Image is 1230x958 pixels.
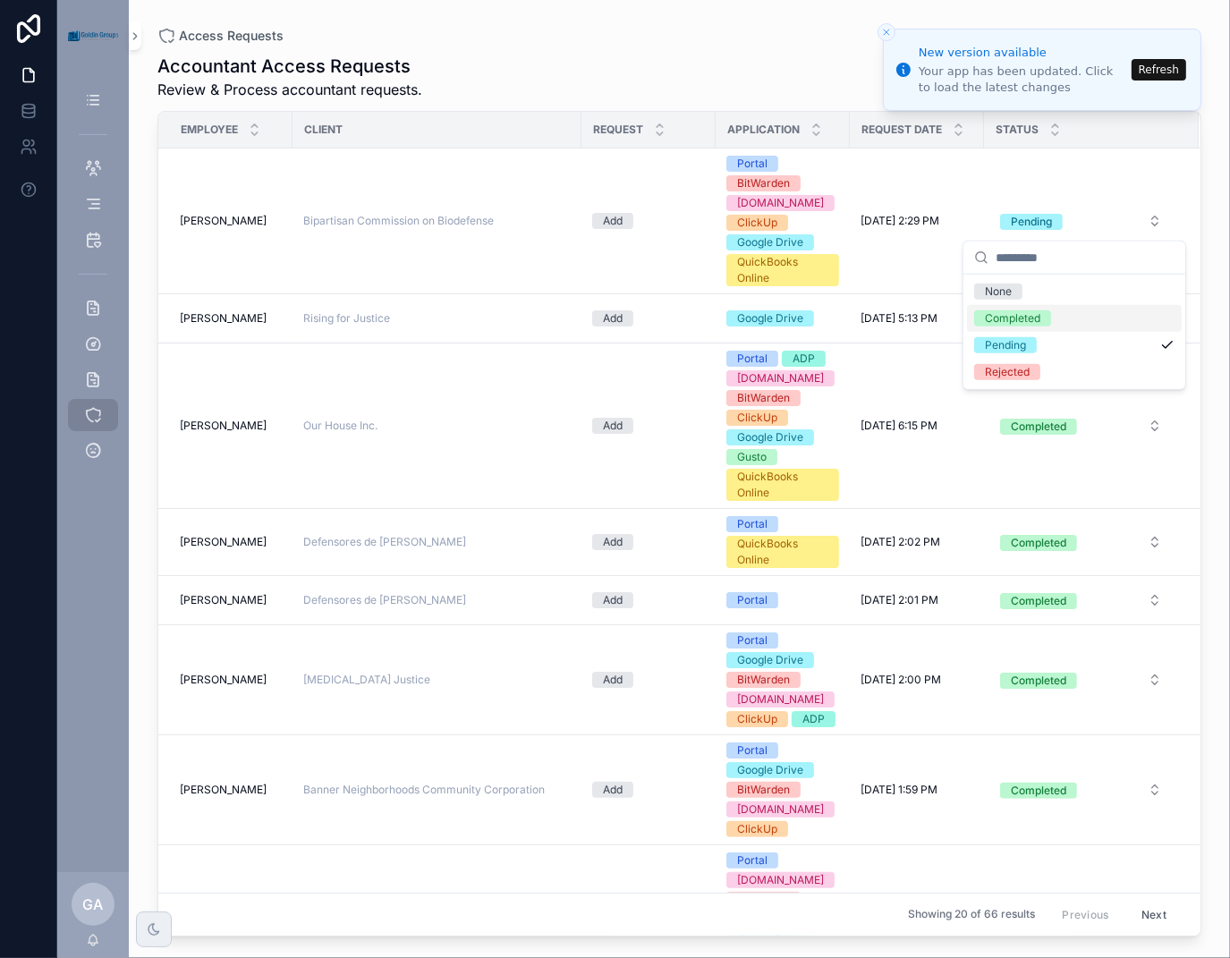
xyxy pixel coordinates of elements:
span: [DATE] 5:13 PM [861,311,937,326]
button: Select Button [986,205,1176,237]
div: BitWarden [737,672,790,688]
div: QuickBooks Online [737,469,828,501]
div: [DOMAIN_NAME] [737,872,824,888]
div: Rejected [985,364,1030,380]
div: ADP [802,711,825,727]
div: Suggestions [963,275,1185,389]
div: Portal [737,516,768,532]
div: [DOMAIN_NAME] [737,195,824,211]
div: BitWarden [737,175,790,191]
span: Request [593,123,643,137]
div: Pending [1011,214,1052,230]
span: [PERSON_NAME] [180,593,267,607]
span: Client [304,123,343,137]
a: [MEDICAL_DATA] Justice [303,673,430,687]
span: [PERSON_NAME] [180,419,267,433]
div: [DOMAIN_NAME] [737,691,824,708]
button: Select Button [986,526,1176,558]
div: Completed [1011,593,1066,609]
span: [PERSON_NAME] [180,214,267,228]
button: Close toast [878,23,895,41]
div: Portal [737,742,768,759]
div: Add [603,672,623,688]
span: [DATE] 1:59 PM [861,783,937,797]
span: Application [727,123,800,137]
button: Select Button [986,584,1176,616]
span: [PERSON_NAME] [180,673,267,687]
div: [DOMAIN_NAME] [737,370,824,386]
a: Banner Neighborhoods Community Corporation [303,783,545,797]
span: GA [83,894,104,915]
div: Google Drive [737,234,803,250]
div: ADP [793,351,815,367]
div: Google Drive [737,429,803,445]
button: Select Button [986,410,1176,442]
div: BitWarden [737,892,790,908]
div: Completed [1011,783,1066,799]
div: Portal [737,156,768,172]
div: Add [603,418,623,434]
span: [PERSON_NAME] [180,783,267,797]
div: BitWarden [737,390,790,406]
span: [DATE] 2:29 PM [861,214,939,228]
div: Portal [737,351,768,367]
div: Add [603,534,623,550]
div: Completed [1011,535,1066,551]
span: Review & Process accountant requests. [157,79,422,100]
a: Access Requests [157,27,284,45]
div: Your app has been updated. Click to load the latest changes [919,64,1126,96]
div: None [985,284,1012,300]
div: Google Drive [737,762,803,778]
div: ClickUp [737,410,777,426]
span: Employee [181,123,238,137]
span: [DATE] 2:01 PM [861,593,938,607]
div: QuickBooks Online [737,536,828,568]
span: Request Date [861,123,942,137]
h1: Accountant Access Requests [157,54,422,79]
button: Select Button [986,774,1176,806]
button: Select Button [986,664,1176,696]
div: Completed [985,310,1040,326]
div: Add [603,782,623,798]
div: ClickUp [737,711,777,727]
span: [PERSON_NAME] [180,311,267,326]
div: scrollable content [57,72,129,490]
a: Defensores de [PERSON_NAME] [303,535,466,549]
div: New version available [919,44,1126,62]
span: Status [996,123,1039,137]
a: Rising for Justice [303,311,390,326]
div: BitWarden [737,782,790,798]
a: Bipartisan Commission on Biodefense [303,214,494,228]
div: Pending [985,337,1026,353]
div: Gusto [737,449,767,465]
div: Add [603,213,623,229]
span: Showing 20 of 66 results [908,908,1035,922]
div: Google Drive [737,310,803,326]
a: Defensores de [PERSON_NAME] [303,593,466,607]
span: [DATE] 2:00 PM [861,673,941,687]
div: Add [603,310,623,326]
img: App logo [68,30,118,40]
button: Next [1129,901,1179,928]
div: QuickBooks Online [737,254,828,286]
span: [DATE] 2:02 PM [861,535,940,549]
div: ClickUp [737,215,777,231]
div: Add [603,592,623,608]
span: [PERSON_NAME] [180,535,267,549]
div: Portal [737,592,768,608]
div: Google Drive [737,652,803,668]
span: [DATE] 6:15 PM [861,419,937,433]
div: Portal [737,852,768,869]
div: ClickUp [737,821,777,837]
div: [DOMAIN_NAME] [737,801,824,818]
div: Completed [1011,419,1066,435]
a: Our House Inc. [303,419,377,433]
button: Refresh [1132,59,1186,81]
